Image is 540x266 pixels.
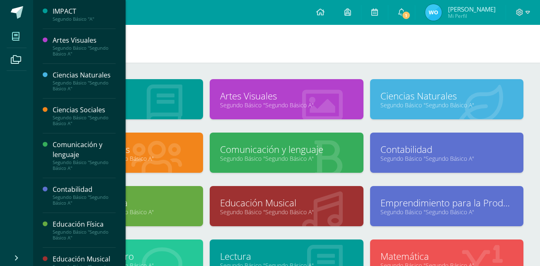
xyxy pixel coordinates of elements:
[53,16,116,22] div: Segundo Básico "A"
[425,4,442,21] img: d7b286a0a9c1c5cade6b783071045946.png
[53,45,116,57] div: Segundo Básico "Segundo Básico A"
[380,143,513,156] a: Contabilidad
[380,89,513,102] a: Ciencias Naturales
[220,250,353,263] a: Lectura
[448,5,496,13] span: [PERSON_NAME]
[60,155,193,162] a: Segundo Básico "Segundo Básico A"
[220,155,353,162] a: Segundo Básico "Segundo Básico A"
[53,70,116,80] div: Ciencias Naturales
[60,101,193,109] a: Segundo Básico "A"
[53,140,116,171] a: Comunicación y lenguajeSegundo Básico "Segundo Básico A"
[60,196,193,209] a: Educación Física
[53,140,116,159] div: Comunicación y lenguaje
[60,143,193,156] a: Ciencias Sociales
[380,196,513,209] a: Emprendimiento para la Productividad
[53,229,116,241] div: Segundo Básico "Segundo Básico A"
[380,155,513,162] a: Segundo Básico "Segundo Básico A"
[53,36,116,57] a: Artes VisualesSegundo Básico "Segundo Básico A"
[53,185,116,206] a: ContabilidadSegundo Básico "Segundo Básico A"
[220,196,353,209] a: Educación Musical
[53,80,116,92] div: Segundo Básico "Segundo Básico A"
[402,11,411,20] span: 1
[380,250,513,263] a: Matemática
[220,89,353,102] a: Artes Visuales
[220,101,353,109] a: Segundo Básico "Segundo Básico A"
[53,115,116,126] div: Segundo Básico "Segundo Básico A"
[53,7,116,16] div: IMPACT
[448,12,496,19] span: Mi Perfil
[53,36,116,45] div: Artes Visuales
[53,7,116,22] a: IMPACTSegundo Básico "A"
[220,143,353,156] a: Comunicación y lenguaje
[53,70,116,92] a: Ciencias NaturalesSegundo Básico "Segundo Básico A"
[53,220,116,241] a: Educación FísicaSegundo Básico "Segundo Básico A"
[380,208,513,216] a: Segundo Básico "Segundo Básico A"
[53,105,116,126] a: Ciencias SocialesSegundo Básico "Segundo Básico A"
[220,208,353,216] a: Segundo Básico "Segundo Básico A"
[53,254,116,264] div: Educación Musical
[60,89,193,102] a: IMPACT
[53,105,116,115] div: Ciencias Sociales
[60,208,193,216] a: Segundo Básico "Segundo Básico A"
[380,101,513,109] a: Segundo Básico "Segundo Básico A"
[53,185,116,194] div: Contabilidad
[53,160,116,171] div: Segundo Básico "Segundo Básico A"
[53,194,116,206] div: Segundo Básico "Segundo Básico A"
[60,250,193,263] a: Idioma Extranjero
[53,220,116,229] div: Educación Física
